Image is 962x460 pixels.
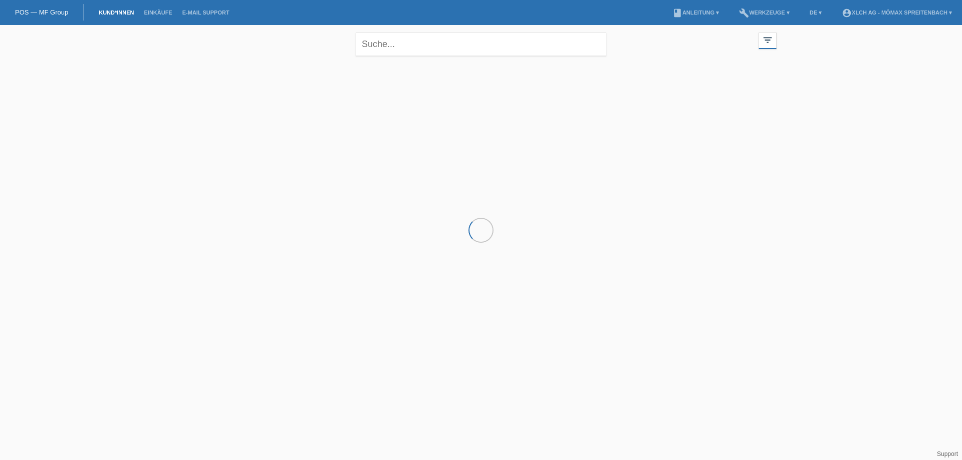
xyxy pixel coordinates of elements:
a: bookAnleitung ▾ [667,10,724,16]
i: build [739,8,749,18]
a: Support [937,450,958,457]
a: account_circleXLCH AG - Mömax Spreitenbach ▾ [837,10,957,16]
a: E-Mail Support [177,10,234,16]
i: filter_list [762,35,773,46]
input: Suche... [356,33,606,56]
a: Kund*innen [94,10,139,16]
i: book [672,8,682,18]
a: buildWerkzeuge ▾ [734,10,795,16]
a: POS — MF Group [15,9,68,16]
i: account_circle [842,8,852,18]
a: Einkäufe [139,10,177,16]
a: DE ▾ [805,10,827,16]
